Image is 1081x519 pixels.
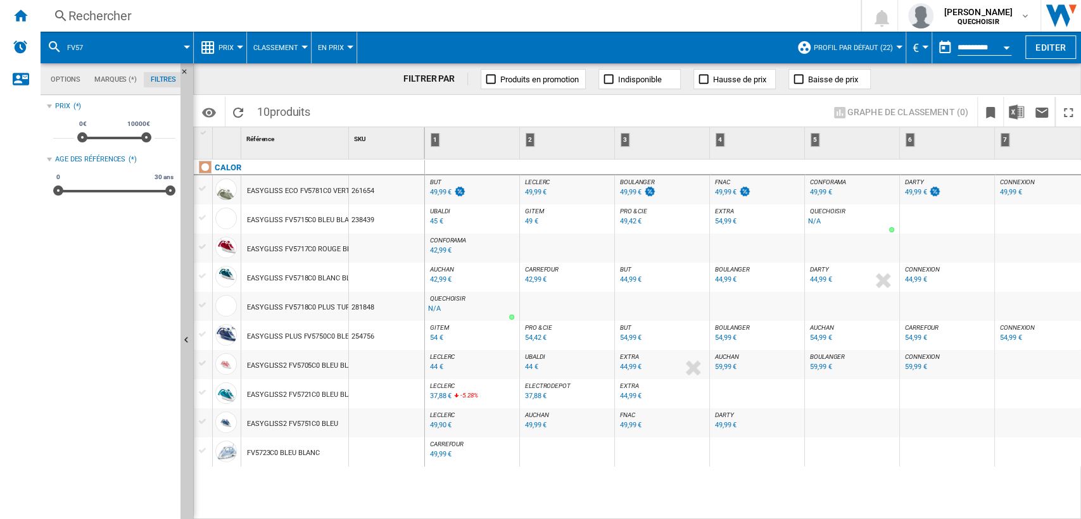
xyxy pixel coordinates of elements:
[77,119,89,129] span: 0€
[944,6,1013,18] span: [PERSON_NAME]
[428,186,466,199] div: Mise à jour : vendredi 12 septembre 2025 02:45
[905,363,926,371] div: 59,99 €
[913,32,925,63] div: €
[715,334,736,342] div: 54,99 €
[430,334,443,342] div: 54 €
[68,7,828,25] div: Rechercher
[808,75,858,84] span: Baisse de prix
[430,353,455,360] span: LECLERC
[1009,104,1024,120] img: excel-24x24.png
[712,411,802,441] div: DARTY 49,99 €
[807,208,897,237] div: QUECHOISIR N/A
[427,441,517,470] div: CARREFOUR 49,99 €
[617,266,707,295] div: BUT 44,99 €
[13,39,28,54] img: alerts-logo.svg
[715,178,730,185] span: FNAC
[998,332,1021,344] div: Mise à jour : vendredi 12 septembre 2025 13:01
[995,34,1018,57] button: Open calendar
[525,275,547,284] div: 42,99 €
[225,97,251,127] button: Recharger
[618,186,656,199] div: Mise à jour : vendredi 12 septembre 2025 01:18
[403,73,468,85] div: FILTRER PAR
[715,208,734,215] span: EXTRA
[430,275,452,284] div: 42,99 €
[522,127,614,159] div: 2
[617,382,707,411] div: EXTRA 44,99 €
[247,439,320,468] div: FV5723C0 BLEU BLANC
[196,101,222,123] button: Options
[807,266,897,295] div: DARTY 44,99 €
[618,332,642,344] div: Mise à jour : vendredi 12 septembre 2025 04:22
[460,392,474,399] span: -5.28
[525,188,547,196] div: 49,99 €
[903,273,926,286] div: Mise à jour : vendredi 12 septembre 2025 13:01
[430,266,453,273] span: AUCHAN
[349,204,424,234] div: 238439
[253,44,298,52] span: Classement
[247,380,362,410] div: EASYGLISS2 FV5721C0 BLEU BLANC
[620,324,631,331] span: BUT
[247,206,358,235] div: EASYGLISS FV5715C0 BLEU BLANC
[620,188,642,196] div: 49,99 €
[430,188,452,196] div: 49,99 €
[428,244,452,257] div: Mise à jour : vendredi 12 septembre 2025 04:52
[251,97,317,123] span: 10
[617,324,707,353] div: BUT 54,99 €
[428,390,452,403] div: Mise à jour : vendredi 12 septembre 2025 01:18
[427,382,517,411] div: LECLERC 37,88 € -5.28%
[620,421,642,429] div: 49,99 €
[618,273,642,286] div: Mise à jour : vendredi 12 septembre 2025 04:24
[354,135,366,142] span: SKU
[712,324,802,353] div: BOULANGER 54,99 €
[523,390,547,403] div: Mise à jour : vendredi 12 septembre 2025 10:02
[797,32,899,63] div: Profil par défaut (22)
[807,324,897,353] div: AUCHAN 54,99 €
[200,32,240,63] div: Prix
[810,275,831,284] div: 44,99 €
[430,208,450,215] span: UBALDI
[351,127,424,147] div: SKU Sort None
[618,361,642,373] div: Mise à jour : vendredi 12 septembre 2025 10:39
[430,363,443,371] div: 44 €
[430,178,441,185] span: BUT
[810,266,829,273] span: DARTY
[715,324,750,331] span: BOULANGER
[928,186,941,197] img: promotionV3.png
[522,266,612,295] div: CARREFOUR 42,99 €
[810,363,831,371] div: 59,99 €
[431,133,439,147] div: 1
[523,186,547,199] div: Mise à jour : vendredi 12 septembre 2025 01:20
[808,361,831,373] div: Mise à jour : vendredi 12 septembre 2025 01:19
[428,273,452,286] div: Mise à jour : vendredi 12 septembre 2025 05:47
[810,353,845,360] span: BOULANGER
[715,217,736,225] div: 54,99 €
[247,322,377,351] div: EASYGLISS PLUS FV5750C0 BLEU BLANC
[618,390,642,403] div: Mise à jour : vendredi 12 septembre 2025 10:39
[427,127,519,159] div: 1
[620,217,642,225] div: 49,42 €
[713,75,766,84] span: Hausse de prix
[351,127,424,147] div: Sort None
[1000,178,1035,185] span: CONNEXION
[906,32,932,63] md-menu: Currency
[253,32,305,63] div: Classement
[620,266,631,273] span: BUT
[523,215,538,228] div: Mise à jour : vendredi 12 septembre 2025 11:41
[525,382,571,389] span: ELECTRODEPOT
[617,208,707,237] div: PRO & CIE 49,42 €
[808,273,831,286] div: Mise à jour : vendredi 12 septembre 2025 02:00
[523,273,547,286] div: Mise à jour : vendredi 12 septembre 2025 05:03
[807,178,897,208] div: CONFORAMA 49,99 €
[522,411,612,441] div: AUCHAN 49,99 €
[1001,133,1009,147] div: 7
[430,411,455,418] span: LECLERC
[125,119,151,129] span: 10000€
[428,419,452,432] div: Mise à jour : vendredi 12 septembre 2025 04:39
[903,332,926,344] div: Mise à jour : vendredi 12 septembre 2025 05:19
[814,44,893,52] span: Profil par défaut (22)
[902,266,992,295] div: CONNEXION 44,99 €
[55,101,70,111] div: Prix
[318,32,350,63] div: En Prix
[902,127,994,159] div: 6
[430,382,455,389] span: LECLERC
